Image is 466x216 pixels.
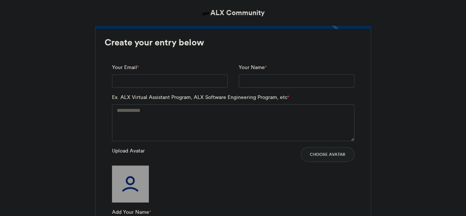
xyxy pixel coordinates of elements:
a: ALX Community [201,7,265,18]
label: Ex. ALX Virtual Assistant Program, ALX Software Engineering Program, etc [112,93,289,101]
label: Upload Avatar [112,147,145,155]
label: Your Name [239,64,267,71]
img: ALX Community [201,9,210,18]
h3: Create your entry below [105,38,362,47]
img: user_filled.png [112,165,149,202]
label: Add Your Name [112,208,151,216]
label: Your Email [112,64,139,71]
button: Choose Avatar [301,147,354,162]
